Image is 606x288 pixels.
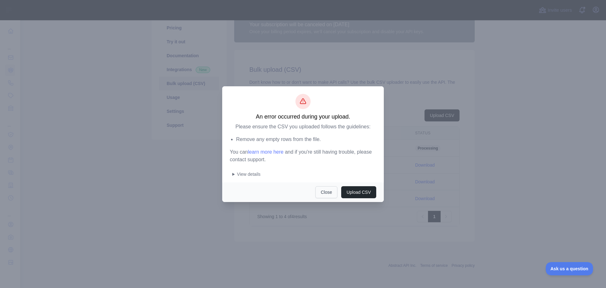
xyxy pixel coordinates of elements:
iframe: Toggle Customer Support [546,262,593,275]
h3: An error occurred during your upload. [230,113,376,120]
li: Remove any empty rows from the file. [236,136,376,143]
summary: View details [232,171,376,177]
p: Please ensure the CSV you uploaded follows the guidelines: [230,123,376,131]
button: Upload CSV [341,186,376,198]
p: You can and if you're still having trouble, please contact support. [230,148,376,163]
a: learn more here [248,149,283,155]
button: Close [315,186,337,198]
